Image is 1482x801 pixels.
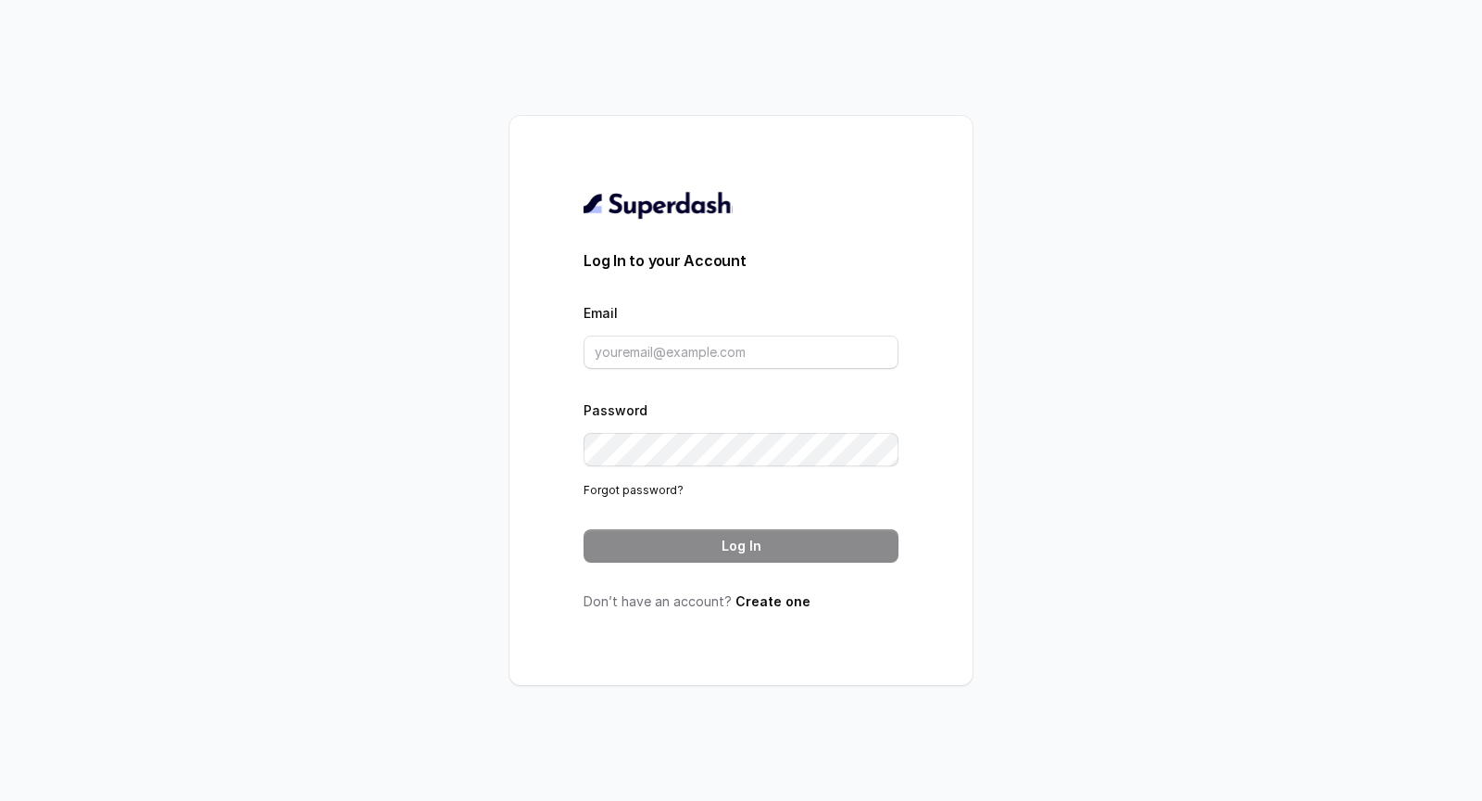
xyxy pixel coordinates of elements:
[584,249,898,272] h3: Log In to your Account
[584,402,647,418] label: Password
[584,529,898,563] button: Log In
[584,483,684,497] a: Forgot password?
[584,592,898,611] p: Don’t have an account?
[584,190,733,220] img: light.svg
[584,305,618,321] label: Email
[584,336,898,369] input: youremail@example.com
[735,593,810,609] a: Create one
